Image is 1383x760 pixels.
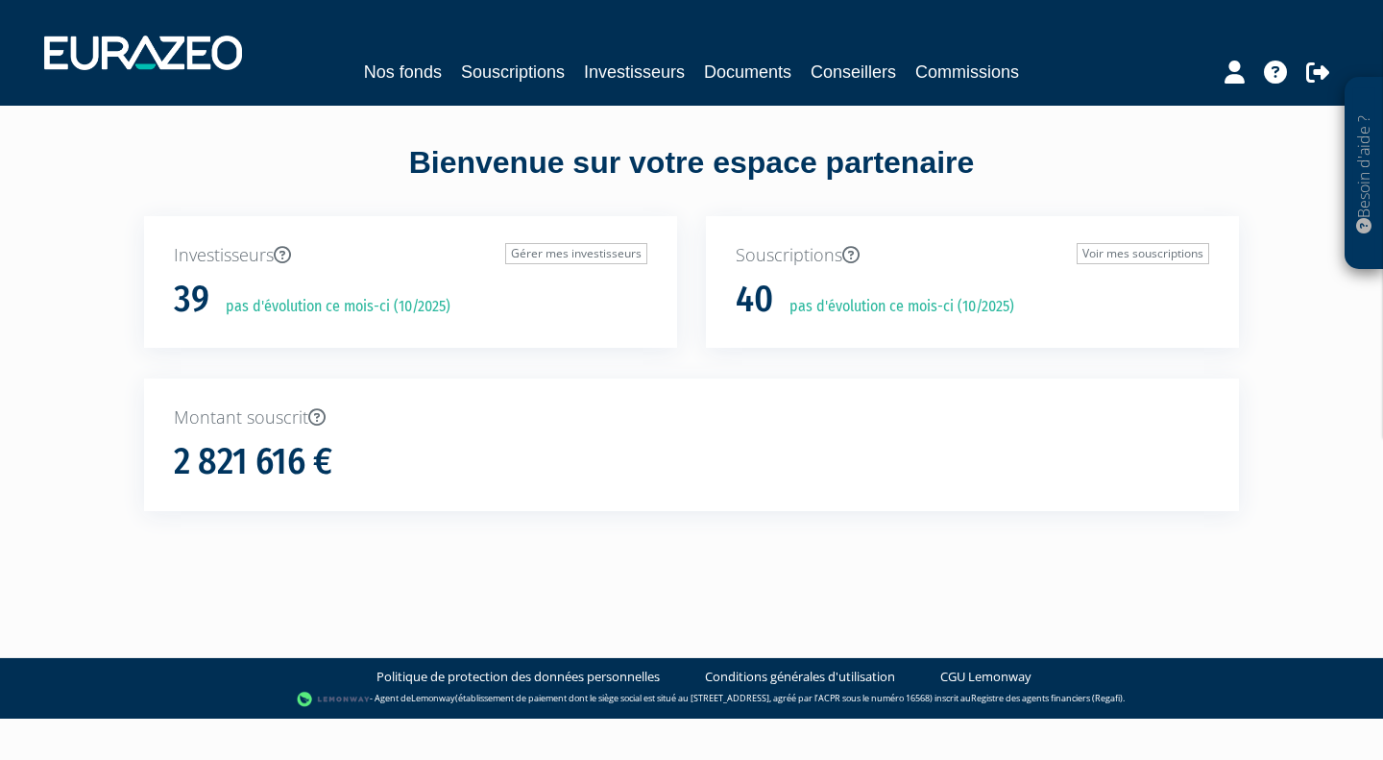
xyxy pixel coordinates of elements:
[811,59,896,86] a: Conseillers
[130,141,1253,216] div: Bienvenue sur votre espace partenaire
[736,243,1209,268] p: Souscriptions
[704,59,791,86] a: Documents
[174,280,209,320] h1: 39
[461,59,565,86] a: Souscriptions
[174,442,332,482] h1: 2 821 616 €
[940,668,1031,686] a: CGU Lemonway
[736,280,773,320] h1: 40
[19,690,1364,709] div: - Agent de (établissement de paiement dont le siège social est situé au [STREET_ADDRESS], agréé p...
[915,59,1019,86] a: Commissions
[174,405,1209,430] p: Montant souscrit
[44,36,242,70] img: 1732889491-logotype_eurazeo_blanc_rvb.png
[212,296,450,318] p: pas d'évolution ce mois-ci (10/2025)
[411,692,455,704] a: Lemonway
[776,296,1014,318] p: pas d'évolution ce mois-ci (10/2025)
[1077,243,1209,264] a: Voir mes souscriptions
[297,690,371,709] img: logo-lemonway.png
[376,668,660,686] a: Politique de protection des données personnelles
[174,243,647,268] p: Investisseurs
[505,243,647,264] a: Gérer mes investisseurs
[364,59,442,86] a: Nos fonds
[584,59,685,86] a: Investisseurs
[971,692,1123,704] a: Registre des agents financiers (Regafi)
[705,668,895,686] a: Conditions générales d'utilisation
[1353,87,1375,260] p: Besoin d'aide ?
